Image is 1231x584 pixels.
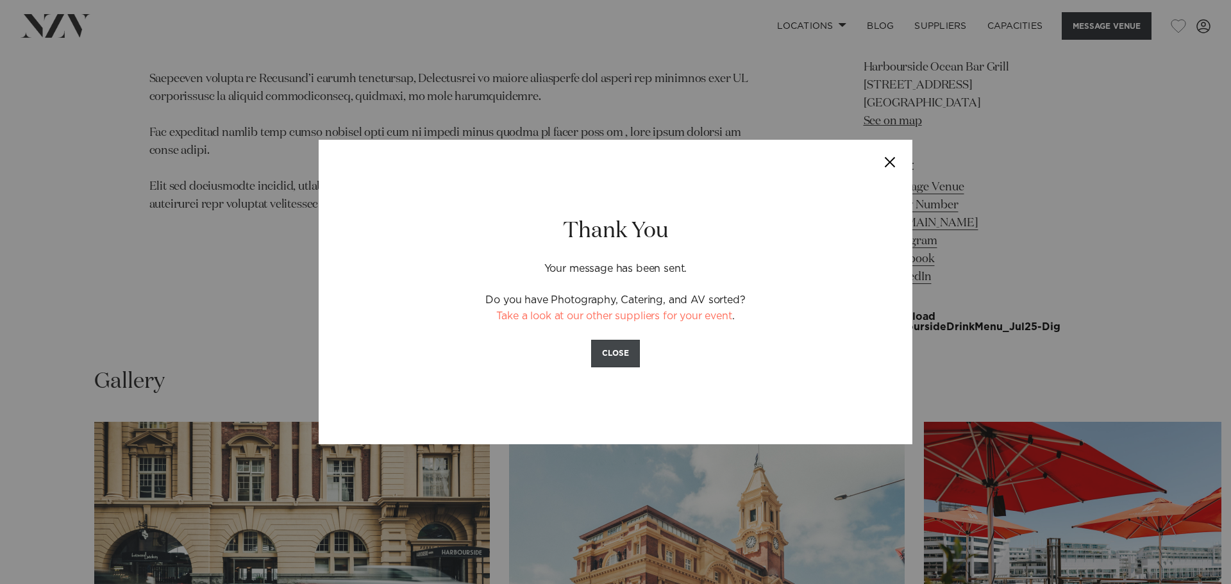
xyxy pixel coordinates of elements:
[391,292,840,324] p: Do you have Photography, Catering, and AV sorted? .
[496,311,732,321] a: Take a look at our other suppliers for your event
[591,340,640,367] button: CLOSE
[867,140,912,185] button: Close
[391,246,840,277] p: Your message has been sent.
[391,217,840,246] h2: Thank You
